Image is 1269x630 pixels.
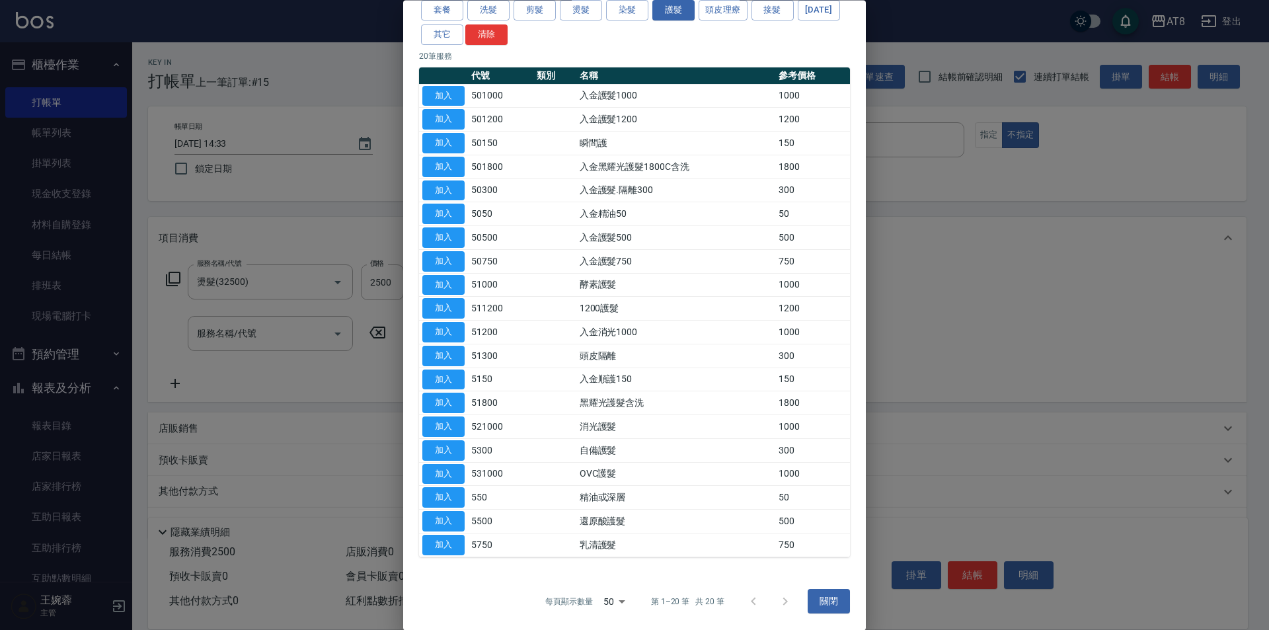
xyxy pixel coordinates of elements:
[422,464,465,485] button: 加入
[533,67,576,85] th: 類別
[422,417,465,438] button: 加入
[467,1,510,21] button: 洗髮
[576,202,776,226] td: 入金精油50
[775,463,850,487] td: 1000
[422,440,465,461] button: 加入
[422,110,465,130] button: 加入
[422,275,465,295] button: 加入
[468,179,533,203] td: 50300
[422,157,465,177] button: 加入
[576,344,776,368] td: 頭皮隔離
[576,274,776,297] td: 酵素護髮
[775,344,850,368] td: 300
[422,86,465,106] button: 加入
[468,274,533,297] td: 51000
[514,1,556,21] button: 剪髮
[576,415,776,439] td: 消光護髮
[775,486,850,510] td: 50
[775,297,850,321] td: 1200
[545,596,593,608] p: 每頁顯示數量
[465,24,508,45] button: 清除
[576,533,776,557] td: 乳清護髮
[576,297,776,321] td: 1200護髮
[576,250,776,274] td: 入金護髮750
[422,512,465,532] button: 加入
[468,108,533,132] td: 501200
[751,1,794,21] button: 接髮
[422,346,465,366] button: 加入
[775,533,850,557] td: 750
[422,370,465,390] button: 加入
[422,228,465,249] button: 加入
[422,180,465,201] button: 加入
[468,510,533,533] td: 5500
[468,155,533,179] td: 501800
[468,533,533,557] td: 5750
[775,226,850,250] td: 500
[468,391,533,415] td: 51800
[576,108,776,132] td: 入金護髮1200
[576,463,776,487] td: OVC護髮
[468,439,533,463] td: 5300
[651,596,724,608] p: 第 1–20 筆 共 20 筆
[576,391,776,415] td: 黑耀光護髮含洗
[606,1,648,21] button: 染髮
[576,67,776,85] th: 名稱
[775,67,850,85] th: 參考價格
[422,134,465,154] button: 加入
[775,274,850,297] td: 1000
[468,132,533,155] td: 50150
[775,510,850,533] td: 500
[576,321,776,344] td: 入金消光1000
[422,323,465,343] button: 加入
[775,439,850,463] td: 300
[775,85,850,108] td: 1000
[468,202,533,226] td: 5050
[576,486,776,510] td: 精油或深層
[699,1,748,21] button: 頭皮理療
[468,344,533,368] td: 51300
[468,85,533,108] td: 501000
[775,415,850,439] td: 1000
[775,321,850,344] td: 1000
[468,250,533,274] td: 50750
[422,488,465,508] button: 加入
[576,85,776,108] td: 入金護髮1000
[775,202,850,226] td: 50
[598,584,630,619] div: 50
[576,226,776,250] td: 入金護髮500
[468,67,533,85] th: 代號
[468,486,533,510] td: 550
[468,297,533,321] td: 511200
[576,179,776,203] td: 入金護髮.隔離300
[421,24,463,45] button: 其它
[468,415,533,439] td: 521000
[775,368,850,392] td: 150
[576,155,776,179] td: 入金黑耀光護髮1800C含洗
[775,179,850,203] td: 300
[422,251,465,272] button: 加入
[775,250,850,274] td: 750
[560,1,602,21] button: 燙髮
[422,299,465,319] button: 加入
[468,321,533,344] td: 51200
[576,368,776,392] td: 入金順護150
[422,204,465,225] button: 加入
[468,226,533,250] td: 50500
[468,368,533,392] td: 5150
[775,108,850,132] td: 1200
[652,1,695,21] button: 護髮
[468,463,533,487] td: 531000
[422,535,465,555] button: 加入
[422,393,465,414] button: 加入
[775,132,850,155] td: 150
[576,132,776,155] td: 瞬間護
[798,1,840,21] button: [DATE]
[576,439,776,463] td: 自備護髮
[576,510,776,533] td: 還原酸護髮
[419,50,850,62] p: 20 筆服務
[421,1,463,21] button: 套餐
[775,391,850,415] td: 1800
[808,590,850,614] button: 關閉
[775,155,850,179] td: 1800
